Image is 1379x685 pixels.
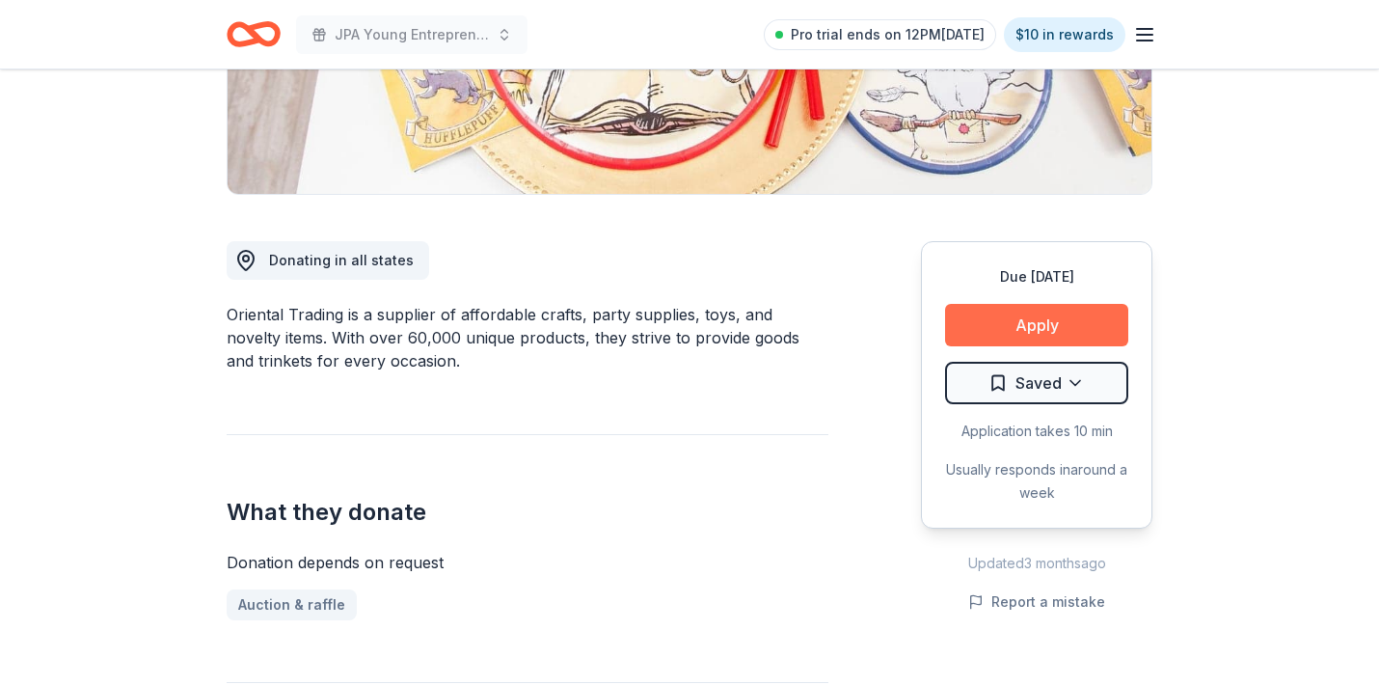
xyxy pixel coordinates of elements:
button: Report a mistake [968,590,1105,614]
div: Due [DATE] [945,265,1128,288]
div: Oriental Trading is a supplier of affordable crafts, party supplies, toys, and novelty items. Wit... [227,303,828,372]
div: Donation depends on request [227,551,828,574]
a: $10 in rewards [1004,17,1125,52]
a: Home [227,12,281,57]
div: Usually responds in around a week [945,458,1128,505]
a: Auction & raffle [227,589,357,620]
div: Application takes 10 min [945,420,1128,443]
span: Saved [1015,370,1062,396]
button: JPA Young Entrepreneur’s Christmas Market [296,15,527,54]
h2: What they donate [227,497,828,528]
span: Donating in all states [269,252,414,268]
div: Updated 3 months ago [921,552,1152,575]
button: Apply [945,304,1128,346]
span: JPA Young Entrepreneur’s Christmas Market [335,23,489,46]
a: Pro trial ends on 12PM[DATE] [764,19,996,50]
button: Saved [945,362,1128,404]
span: Pro trial ends on 12PM[DATE] [791,23,985,46]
